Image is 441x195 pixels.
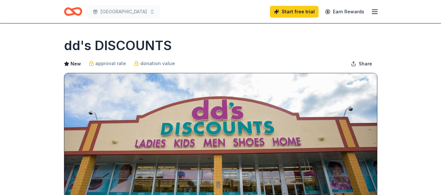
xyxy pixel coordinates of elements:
[87,5,160,18] button: [GEOGRAPHIC_DATA]
[64,36,172,55] h1: dd's DISCOUNTS
[134,60,175,67] a: donation value
[95,60,126,67] span: approval rate
[89,60,126,67] a: approval rate
[270,6,319,18] a: Start free trial
[140,60,175,67] span: donation value
[359,60,372,68] span: Share
[71,60,81,68] span: New
[321,6,368,18] a: Earn Rewards
[64,4,82,19] a: Home
[101,8,147,16] span: [GEOGRAPHIC_DATA]
[346,57,377,70] button: Share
